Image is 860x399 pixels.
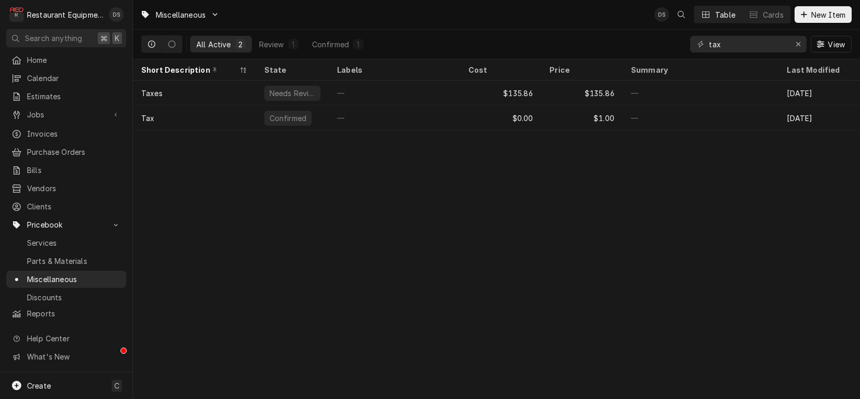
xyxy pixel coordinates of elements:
[27,128,121,139] span: Invoices
[114,380,119,391] span: C
[141,64,237,75] div: Short Description
[673,6,690,23] button: Open search
[778,81,860,105] div: [DATE]
[6,51,126,69] a: Home
[6,271,126,288] a: Miscellaneous
[809,9,848,20] span: New Item
[6,348,126,365] a: Go to What's New
[6,125,126,142] a: Invoices
[27,351,120,362] span: What's New
[27,274,121,285] span: Miscellaneous
[468,64,531,75] div: Cost
[709,36,787,52] input: Keyword search
[312,39,349,50] div: Confirmed
[264,64,319,75] div: State
[27,109,105,120] span: Jobs
[27,237,121,248] span: Services
[778,105,860,130] div: [DATE]
[6,305,126,322] a: Reports
[460,105,542,130] div: $0.00
[27,165,121,176] span: Bills
[141,113,154,124] div: Tax
[6,29,126,47] button: Search anything⌘K
[268,113,307,124] div: Confirmed
[549,64,612,75] div: Price
[6,70,126,87] a: Calendar
[109,7,124,22] div: DS
[27,73,121,84] span: Calendar
[27,183,121,194] span: Vendors
[6,162,126,179] a: Bills
[763,9,784,20] div: Cards
[6,88,126,105] a: Estimates
[6,106,126,123] a: Go to Jobs
[27,333,120,344] span: Help Center
[337,64,452,75] div: Labels
[6,143,126,161] a: Purchase Orders
[27,9,103,20] div: Restaurant Equipment Diagnostics
[6,180,126,197] a: Vendors
[9,7,24,22] div: Restaurant Equipment Diagnostics's Avatar
[460,81,542,105] div: $135.86
[25,33,82,44] span: Search anything
[27,201,121,212] span: Clients
[787,64,850,75] div: Last Modified
[715,9,735,20] div: Table
[541,81,623,105] div: $135.86
[27,55,121,65] span: Home
[826,39,847,50] span: View
[795,6,852,23] button: New Item
[631,64,771,75] div: Summary
[623,81,779,105] div: —
[196,39,231,50] div: All Active
[623,105,779,130] div: —
[136,6,223,23] a: Go to Miscellaneous
[6,198,126,215] a: Clients
[237,39,244,50] div: 2
[27,256,121,267] span: Parts & Materials
[541,105,623,130] div: $1.00
[27,91,121,102] span: Estimates
[141,88,163,99] div: Taxes
[115,33,119,44] span: K
[27,308,121,319] span: Reports
[27,381,51,390] span: Create
[6,330,126,347] a: Go to Help Center
[6,252,126,270] a: Parts & Materials
[27,147,121,157] span: Purchase Orders
[290,39,297,50] div: 1
[790,36,807,52] button: Erase input
[27,219,105,230] span: Pricebook
[100,33,107,44] span: ⌘
[259,39,284,50] div: Review
[6,289,126,306] a: Discounts
[355,39,361,50] div: 1
[811,36,852,52] button: View
[329,81,460,105] div: —
[654,7,669,22] div: DS
[6,216,126,233] a: Go to Pricebook
[27,292,121,303] span: Discounts
[109,7,124,22] div: Derek Stewart's Avatar
[156,9,206,20] span: Miscellaneous
[268,88,317,99] div: Needs Review
[329,105,460,130] div: —
[9,7,24,22] div: R
[6,234,126,251] a: Services
[654,7,669,22] div: Derek Stewart's Avatar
